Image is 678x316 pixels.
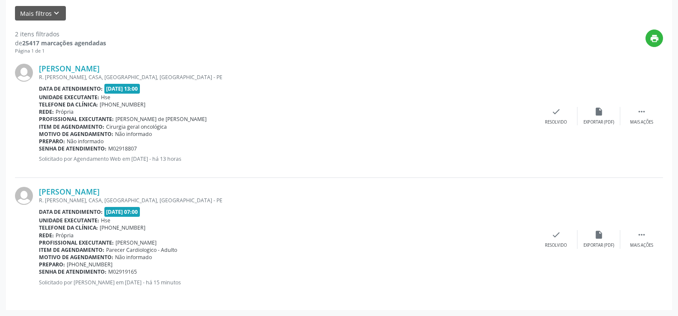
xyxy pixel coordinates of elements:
span: Própria [56,108,74,115]
b: Item de agendamento: [39,123,104,130]
span: Própria [56,232,74,239]
div: Resolvido [545,242,567,248]
span: [DATE] 07:00 [104,207,140,217]
i: check [551,107,561,116]
a: [PERSON_NAME] [39,64,100,73]
b: Preparo: [39,138,65,145]
i:  [637,230,646,239]
strong: 25417 marcações agendadas [22,39,106,47]
span: [PERSON_NAME] de [PERSON_NAME] [115,115,207,123]
b: Preparo: [39,261,65,268]
i: print [650,34,659,43]
span: [PHONE_NUMBER] [100,224,145,231]
a: [PERSON_NAME] [39,187,100,196]
b: Unidade executante: [39,94,99,101]
b: Unidade executante: [39,217,99,224]
div: 2 itens filtrados [15,30,106,38]
span: [PHONE_NUMBER] [100,101,145,108]
b: Senha de atendimento: [39,268,107,275]
b: Motivo de agendamento: [39,254,113,261]
b: Profissional executante: [39,115,114,123]
img: img [15,187,33,205]
b: Rede: [39,108,54,115]
button: print [645,30,663,47]
span: M02918807 [108,145,137,152]
span: Não informado [67,138,104,145]
b: Rede: [39,232,54,239]
img: img [15,64,33,82]
span: [PHONE_NUMBER] [67,261,113,268]
span: Hse [101,217,110,224]
button: Mais filtroskeyboard_arrow_down [15,6,66,21]
i: insert_drive_file [594,230,604,239]
div: Página 1 de 1 [15,47,106,55]
i: keyboard_arrow_down [52,9,61,18]
i: check [551,230,561,239]
b: Profissional executante: [39,239,114,246]
div: Resolvido [545,119,567,125]
b: Data de atendimento: [39,208,103,216]
div: de [15,38,106,47]
b: Motivo de agendamento: [39,130,113,138]
div: Exportar (PDF) [583,242,614,248]
div: Mais ações [630,119,653,125]
span: Não informado [115,130,152,138]
div: Exportar (PDF) [583,119,614,125]
span: Parecer Cardiologico - Adulto [106,246,177,254]
p: Solicitado por [PERSON_NAME] em [DATE] - há 15 minutos [39,279,535,286]
div: Mais ações [630,242,653,248]
b: Telefone da clínica: [39,101,98,108]
div: R. [PERSON_NAME], CASA, [GEOGRAPHIC_DATA], [GEOGRAPHIC_DATA] - PE [39,74,535,81]
span: Não informado [115,254,152,261]
span: Cirurgia geral oncológica [106,123,167,130]
div: R. [PERSON_NAME], CASA, [GEOGRAPHIC_DATA], [GEOGRAPHIC_DATA] - PE [39,197,535,204]
i:  [637,107,646,116]
span: Hse [101,94,110,101]
span: M02919165 [108,268,137,275]
span: [DATE] 13:00 [104,84,140,94]
b: Item de agendamento: [39,246,104,254]
b: Senha de atendimento: [39,145,107,152]
span: [PERSON_NAME] [115,239,157,246]
b: Telefone da clínica: [39,224,98,231]
p: Solicitado por Agendamento Web em [DATE] - há 13 horas [39,155,535,162]
b: Data de atendimento: [39,85,103,92]
i: insert_drive_file [594,107,604,116]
